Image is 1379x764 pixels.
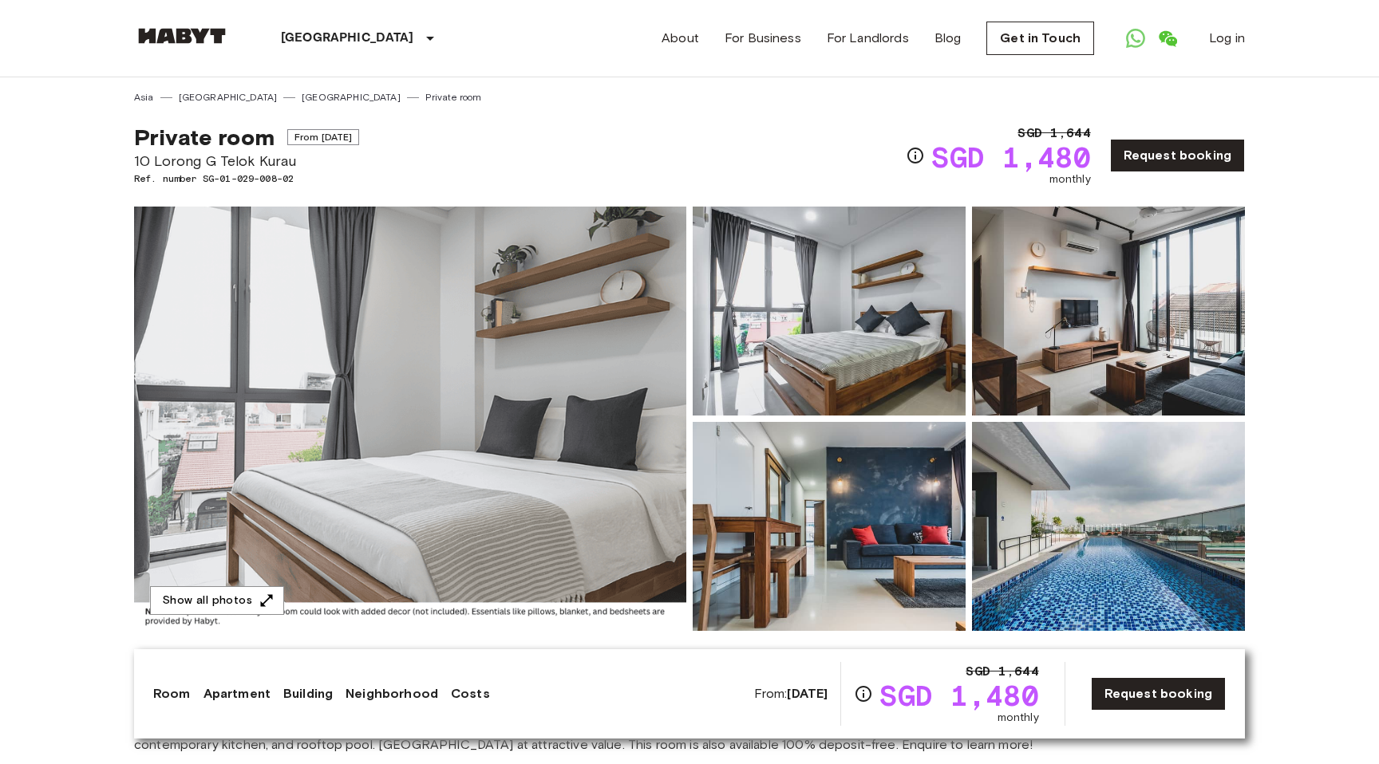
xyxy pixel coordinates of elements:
[906,146,925,165] svg: Check cost overview for full price breakdown. Please note that discounts apply to new joiners onl...
[986,22,1094,55] a: Get in Touch
[966,662,1038,681] span: SGD 1,644
[662,29,699,48] a: About
[425,90,482,104] a: Private room
[134,90,154,104] a: Asia
[854,684,873,703] svg: Check cost overview for full price breakdown. Please note that discounts apply to new joiners onl...
[1209,29,1245,48] a: Log in
[1110,139,1245,172] a: Request booking
[725,29,801,48] a: For Business
[153,684,191,703] a: Room
[203,684,271,703] a: Apartment
[346,684,438,703] a: Neighborhood
[451,684,490,703] a: Costs
[281,29,414,48] p: [GEOGRAPHIC_DATA]
[934,29,962,48] a: Blog
[1017,124,1090,143] span: SGD 1,644
[1152,22,1183,54] a: Open WeChat
[287,129,360,145] span: From [DATE]
[998,710,1039,726] span: monthly
[879,681,1038,710] span: SGD 1,480
[302,90,401,104] a: [GEOGRAPHIC_DATA]
[1049,171,1091,187] span: monthly
[134,171,359,186] span: Ref. number SG-01-029-008-02
[283,684,333,703] a: Building
[693,422,966,631] img: Picture of unit SG-01-029-008-02
[134,124,275,151] span: Private room
[972,422,1245,631] img: Picture of unit SG-01-029-008-02
[179,90,278,104] a: [GEOGRAPHIC_DATA]
[931,143,1090,171] span: SGD 1,480
[1091,677,1226,711] a: Request booking
[134,28,230,44] img: Habyt
[754,685,828,703] span: From:
[972,207,1245,415] img: Picture of unit SG-01-029-008-02
[1120,22,1152,54] a: Open WhatsApp
[134,151,359,171] span: 10 Lorong G Telok Kurau
[150,586,284,616] button: Show all photos
[827,29,909,48] a: For Landlords
[134,207,686,631] img: Marketing picture of unit SG-01-029-008-02
[693,207,966,415] img: Picture of unit SG-01-029-008-02
[787,686,828,701] b: [DATE]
